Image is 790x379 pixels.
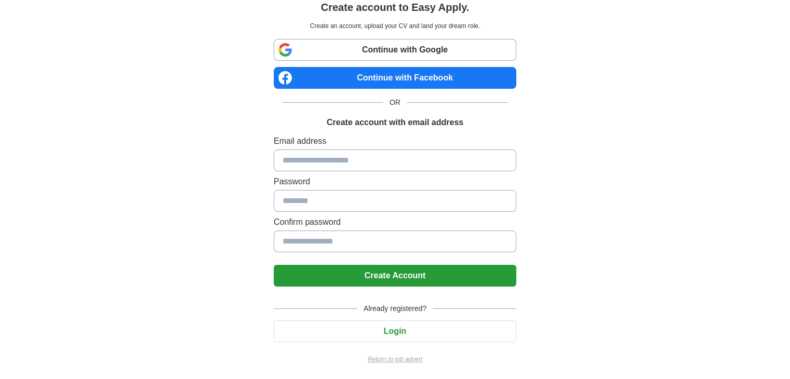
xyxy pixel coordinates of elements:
[276,21,514,31] p: Create an account, upload your CV and land your dream role.
[274,216,516,228] label: Confirm password
[357,303,433,314] span: Already registered?
[274,175,516,188] label: Password
[274,39,516,61] a: Continue with Google
[383,97,407,108] span: OR
[274,135,516,147] label: Email address
[274,327,516,335] a: Login
[274,320,516,342] button: Login
[327,116,463,129] h1: Create account with email address
[274,67,516,89] a: Continue with Facebook
[274,355,516,364] a: Return to job advert
[274,265,516,287] button: Create Account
